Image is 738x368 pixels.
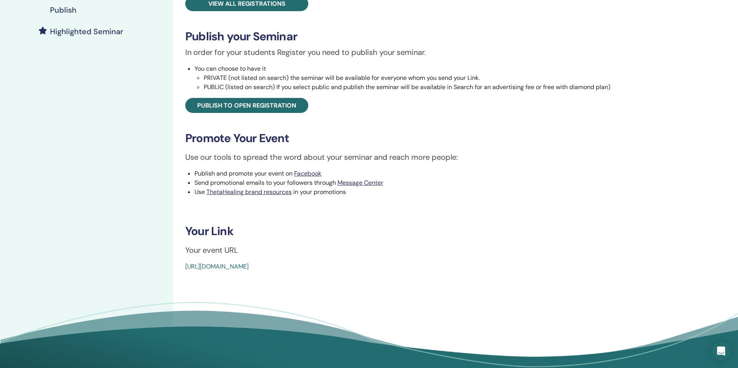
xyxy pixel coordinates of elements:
[185,30,653,43] h3: Publish your Seminar
[194,169,653,178] li: Publish and promote your event on
[185,46,653,58] p: In order for your students Register you need to publish your seminar.
[337,179,383,187] a: Message Center
[204,73,653,83] li: PRIVATE (not listed on search) the seminar will be available for everyone whom you send your Link.
[197,101,296,109] span: Publish to open registration
[204,83,653,92] li: PUBLIC (listed on search) If you select public and publish the seminar will be available in Searc...
[185,262,249,270] a: [URL][DOMAIN_NAME]
[50,27,123,36] h4: Highlighted Seminar
[185,131,653,145] h3: Promote Your Event
[185,98,308,113] a: Publish to open registration
[194,187,653,197] li: Use in your promotions
[194,178,653,187] li: Send promotional emails to your followers through
[294,169,321,177] a: Facebook
[50,5,76,15] h4: Publish
[194,64,653,92] li: You can choose to have it
[206,188,292,196] a: ThetaHealing brand resources
[185,244,653,256] p: Your event URL
[712,342,730,360] div: Open Intercom Messenger
[185,151,653,163] p: Use our tools to spread the word about your seminar and reach more people:
[185,224,653,238] h3: Your Link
